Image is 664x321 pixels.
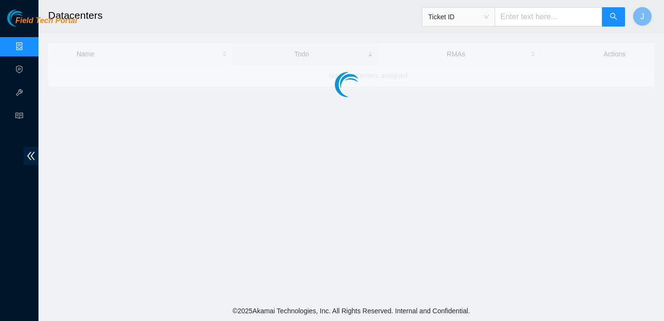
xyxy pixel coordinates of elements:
span: Ticket ID [428,10,489,24]
span: double-left [24,147,38,165]
footer: © 2025 Akamai Technologies, Inc. All Rights Reserved. Internal and Confidential. [38,301,664,321]
img: Akamai Technologies [7,10,49,27]
span: J [640,11,644,23]
input: Enter text here... [495,7,602,27]
button: J [633,7,652,26]
span: read [15,107,23,127]
span: Field Tech Portal [15,16,77,26]
button: search [602,7,625,27]
span: search [610,13,617,22]
a: Akamai TechnologiesField Tech Portal [7,17,77,30]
